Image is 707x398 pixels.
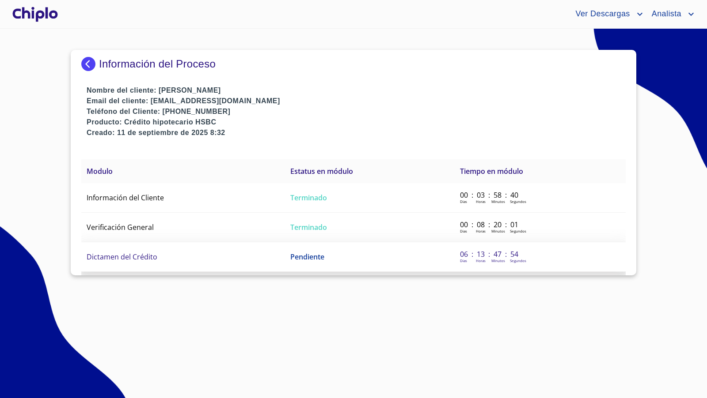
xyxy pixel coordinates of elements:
span: Estatus en módulo [290,166,353,176]
p: 00 : 08 : 20 : 01 [460,220,520,229]
span: Analista [645,7,686,21]
p: Segundos [510,199,526,204]
p: Horas [476,229,486,233]
p: Segundos [510,229,526,233]
span: Tiempo en módulo [460,166,523,176]
p: Dias [460,258,467,263]
img: Docupass spot blue [81,57,99,71]
p: 06 : 13 : 47 : 54 [460,249,520,259]
p: Segundos [510,258,526,263]
span: Terminado [290,193,327,203]
p: Minutos [491,199,505,204]
button: account of current user [569,7,645,21]
p: Minutos [491,229,505,233]
p: Dias [460,229,467,233]
span: Terminado [290,222,327,232]
span: Dictamen del Crédito [87,252,157,262]
div: Información del Proceso [81,57,626,71]
p: 00 : 03 : 58 : 40 [460,190,520,200]
p: Dias [460,199,467,204]
p: Teléfono del Cliente: [PHONE_NUMBER] [87,106,626,117]
p: Creado: 11 de septiembre de 2025 8:32 [87,128,626,138]
span: Ver Descargas [569,7,634,21]
p: Información del Proceso [99,58,216,70]
p: Minutos [491,258,505,263]
span: Pendiente [290,252,324,262]
p: Horas [476,199,486,204]
span: Información del Cliente [87,193,164,203]
p: Producto: Crédito hipotecario HSBC [87,117,626,128]
p: Horas [476,258,486,263]
span: Modulo [87,166,113,176]
span: Verificación General [87,222,154,232]
p: Nombre del cliente: [PERSON_NAME] [87,85,626,96]
p: Email del cliente: [EMAIL_ADDRESS][DOMAIN_NAME] [87,96,626,106]
button: account of current user [645,7,696,21]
